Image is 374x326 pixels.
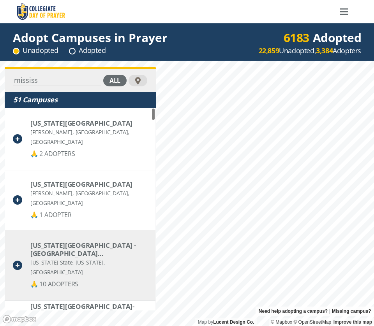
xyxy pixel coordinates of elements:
div: [PERSON_NAME], [GEOGRAPHIC_DATA], [GEOGRAPHIC_DATA] [30,188,148,208]
div: 🙏 1 ADOPTER [30,210,148,220]
div: [PERSON_NAME], [GEOGRAPHIC_DATA], [GEOGRAPHIC_DATA] [30,127,148,147]
a: Improve this map [333,319,372,325]
a: Need help adopting a campus? [259,307,328,316]
a: Mapbox [271,319,292,325]
div: Unadopted, Adopters [259,46,361,56]
div: Adopted [284,33,362,42]
div: 🙏 2 ADOPTERS [30,149,148,159]
a: Missing campus? [332,307,371,316]
a: Menu [335,2,353,21]
div: Mississippi Gulf Coast Community College- Perkinston (Main) [30,302,147,319]
div: Adopt Campuses in Prayer [13,33,168,42]
div: 🙏 10 ADOPTERS [30,279,148,289]
div: Map by [195,318,257,326]
div: all [103,75,127,86]
div: Mississippi Valley State University [30,180,147,188]
a: Mapbox logo [2,315,37,324]
div: 51 Campuses [13,95,147,105]
strong: 3,384 [316,46,333,55]
div: 6183 [284,33,309,42]
div: Unadopted [13,46,58,55]
div: Mississippi Delta Community College [30,119,147,127]
div: | [256,307,374,316]
input: Find Your Campus [13,75,101,86]
a: OpenStreetMap [293,319,331,325]
div: Mississippi State University - Starkville (Main) [30,241,147,258]
a: Lucent Design Co. [213,319,254,325]
div: Adopted [69,46,106,55]
strong: 22,859 [259,46,279,55]
div: [US_STATE] State, [US_STATE], [GEOGRAPHIC_DATA] [30,258,148,277]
